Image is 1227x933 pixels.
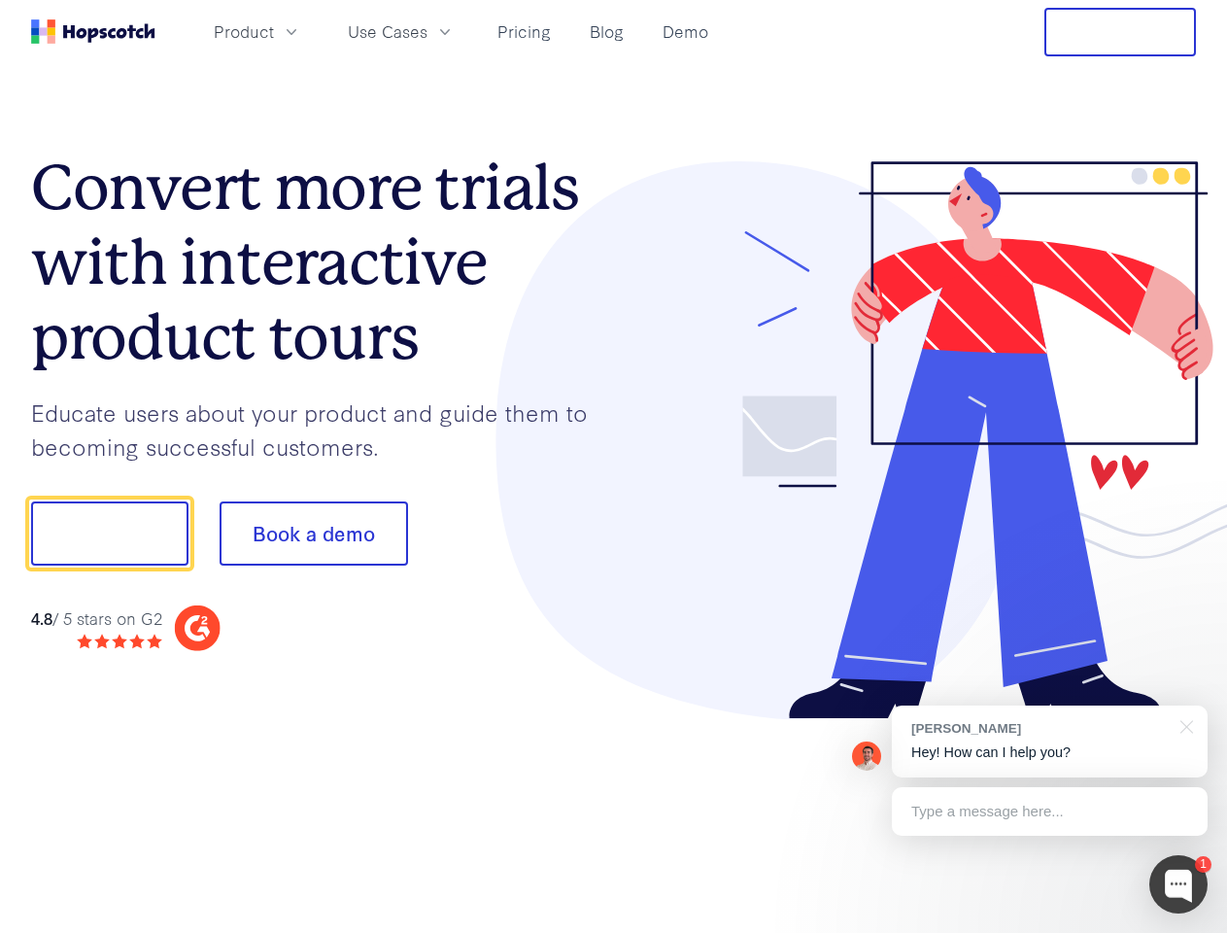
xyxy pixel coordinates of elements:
a: Home [31,19,155,44]
a: Blog [582,16,631,48]
button: Book a demo [220,501,408,566]
span: Product [214,19,274,44]
div: Type a message here... [892,787,1208,836]
h1: Convert more trials with interactive product tours [31,151,614,374]
div: / 5 stars on G2 [31,606,162,631]
a: Demo [655,16,716,48]
p: Educate users about your product and guide them to becoming successful customers. [31,396,614,463]
strong: 4.8 [31,606,52,629]
div: [PERSON_NAME] [911,719,1169,738]
button: Use Cases [336,16,466,48]
a: Pricing [490,16,559,48]
button: Product [202,16,313,48]
button: Free Trial [1044,8,1196,56]
p: Hey! How can I help you? [911,743,1188,763]
img: Mark Spera [852,742,881,771]
div: 1 [1195,856,1211,873]
span: Use Cases [348,19,427,44]
button: Show me! [31,501,188,566]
